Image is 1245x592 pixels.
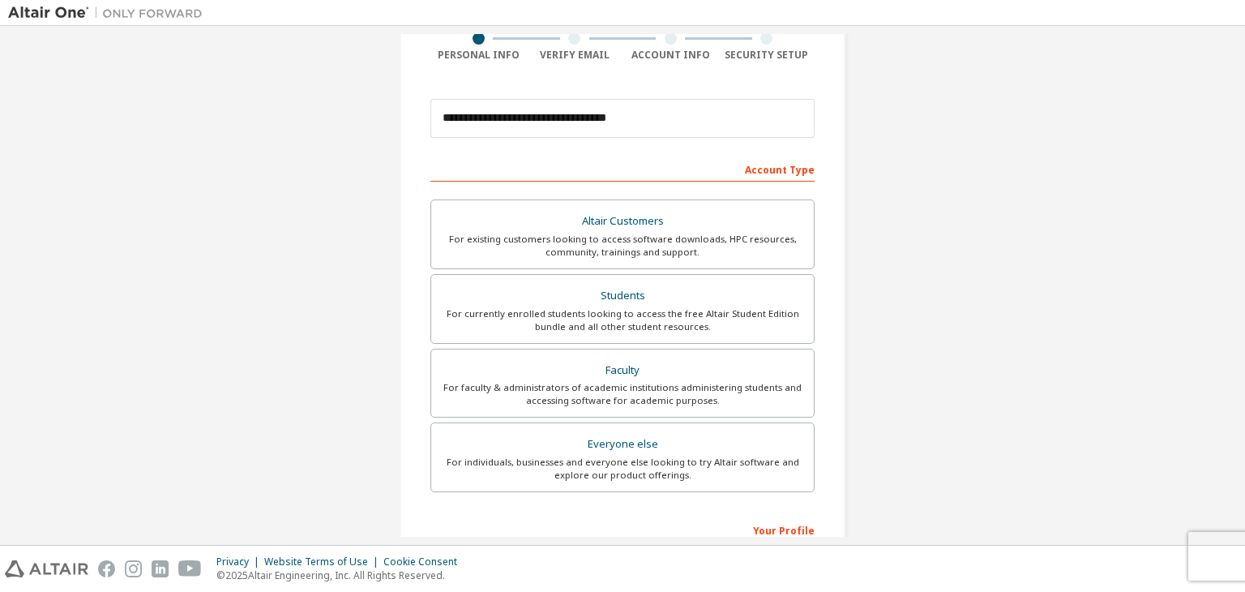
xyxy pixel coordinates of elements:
[719,49,815,62] div: Security Setup
[441,359,804,382] div: Faculty
[216,556,264,568] div: Privacy
[527,49,623,62] div: Verify Email
[441,285,804,307] div: Students
[441,433,804,456] div: Everyone else
[178,560,202,577] img: youtube.svg
[430,156,815,182] div: Account Type
[622,49,719,62] div: Account Info
[8,5,211,21] img: Altair One
[430,49,527,62] div: Personal Info
[264,556,383,568] div: Website Terms of Use
[98,560,115,577] img: facebook.svg
[125,560,142,577] img: instagram.svg
[441,233,804,259] div: For existing customers looking to access software downloads, HPC resources, community, trainings ...
[152,560,169,577] img: linkedin.svg
[5,560,88,577] img: altair_logo.svg
[430,517,815,543] div: Your Profile
[383,556,467,568] div: Cookie Consent
[441,456,804,482] div: For individuals, businesses and everyone else looking to try Altair software and explore our prod...
[441,307,804,333] div: For currently enrolled students looking to access the free Altair Student Edition bundle and all ...
[216,568,467,582] p: © 2025 Altair Engineering, Inc. All Rights Reserved.
[441,210,804,233] div: Altair Customers
[441,381,804,407] div: For faculty & administrators of academic institutions administering students and accessing softwa...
